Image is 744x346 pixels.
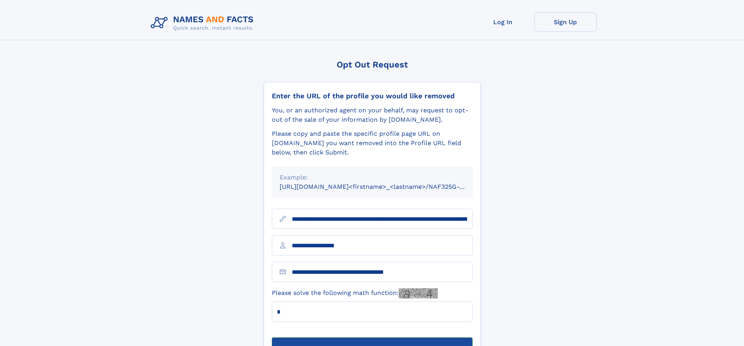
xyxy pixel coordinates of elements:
[148,12,260,34] img: Logo Names and Facts
[280,173,465,182] div: Example:
[534,12,597,32] a: Sign Up
[472,12,534,32] a: Log In
[280,183,487,190] small: [URL][DOMAIN_NAME]<firstname>_<lastname>/NAF325G-xxxxxxxx
[272,288,438,298] label: Please solve the following math function:
[272,92,473,100] div: Enter the URL of the profile you would like removed
[272,106,473,124] div: You, or an authorized agent on your behalf, may request to opt-out of the sale of your informatio...
[264,60,481,69] div: Opt Out Request
[272,129,473,157] div: Please copy and paste the specific profile page URL on [DOMAIN_NAME] you want removed into the Pr...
